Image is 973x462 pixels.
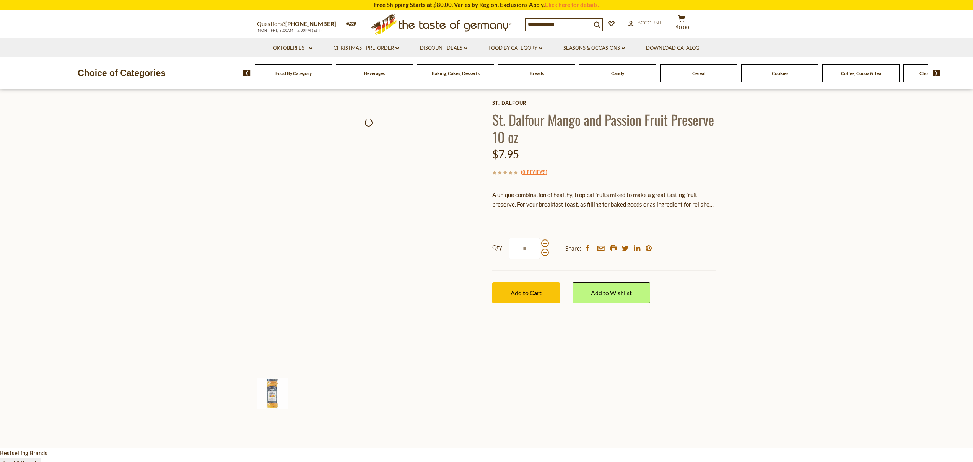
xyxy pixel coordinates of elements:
[933,70,940,76] img: next arrow
[670,15,693,34] button: $0.00
[492,100,716,106] a: St. Dalfour
[521,168,547,176] span: ( )
[492,148,519,161] span: $7.95
[563,44,625,52] a: Seasons & Occasions
[257,378,288,409] img: St. Dalfour Mango and Passion Fruit Preserve 10 oz
[841,70,881,76] a: Coffee, Cocoa & Tea
[273,44,312,52] a: Oktoberfest
[509,238,540,259] input: Qty:
[492,242,504,252] strong: Qty:
[243,70,251,76] img: previous arrow
[364,70,385,76] a: Beverages
[285,20,336,27] a: [PHONE_NUMBER]
[257,19,342,29] p: Questions?
[611,70,624,76] a: Candy
[488,44,542,52] a: Food By Category
[772,70,788,76] a: Cookies
[420,44,467,52] a: Discount Deals
[692,70,705,76] a: Cereal
[492,111,716,145] h1: St. Dalfour Mango and Passion Fruit Preserve 10 oz
[334,44,399,52] a: Christmas - PRE-ORDER
[573,282,650,303] a: Add to Wishlist
[492,190,716,209] p: A unique combination of healthy, tropical fruits mixed to make a great tasting fruit preserve. Fo...
[492,282,560,303] button: Add to Cart
[522,168,546,176] a: 0 Reviews
[275,70,312,76] a: Food By Category
[545,1,599,8] a: Click here for details.
[638,20,662,26] span: Account
[511,289,542,296] span: Add to Cart
[676,24,689,31] span: $0.00
[257,28,322,33] span: MON - FRI, 9:00AM - 5:00PM (EST)
[565,244,581,253] span: Share:
[628,19,662,27] a: Account
[919,70,965,76] a: Chocolate & Marzipan
[530,70,544,76] a: Breads
[646,44,700,52] a: Download Catalog
[432,70,480,76] a: Baking, Cakes, Desserts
